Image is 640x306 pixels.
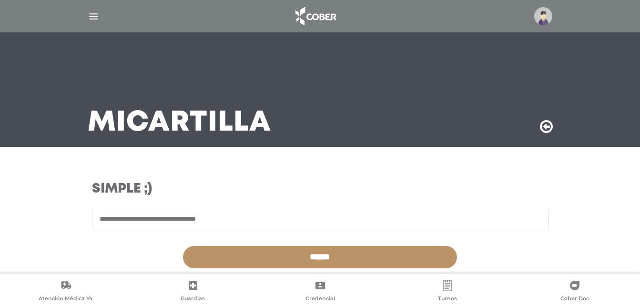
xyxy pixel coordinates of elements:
span: Cober Doc [560,295,589,304]
a: Cober Doc [511,280,638,304]
span: Guardias [181,295,205,304]
a: Credencial [256,280,384,304]
span: Atención Médica Ya [39,295,92,304]
span: Credencial [305,295,335,304]
span: Turnos [438,295,457,304]
a: Turnos [384,280,511,304]
img: logo_cober_home-white.png [290,5,340,28]
a: Atención Médica Ya [2,280,129,304]
h3: Simple ;) [92,181,381,197]
img: Cober_menu-lines-white.svg [88,10,100,22]
h3: Mi Cartilla [88,111,271,135]
a: Guardias [129,280,256,304]
img: profile-placeholder.svg [534,7,552,25]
